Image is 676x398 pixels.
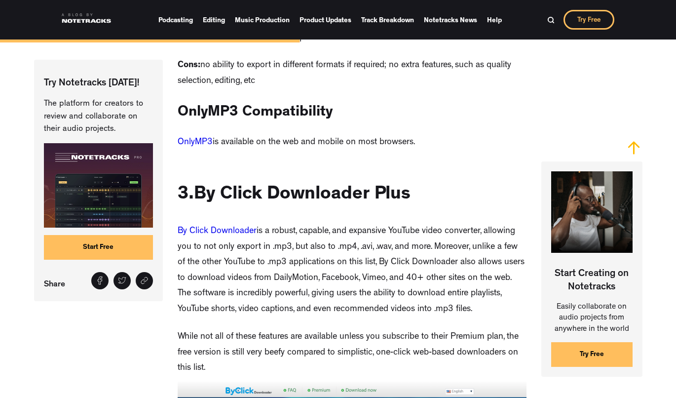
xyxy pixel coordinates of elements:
[178,184,411,207] h2: 3.
[541,260,642,294] p: Start Creating on Notetracks
[44,98,153,136] p: The platform for creators to review and collaborate on their audio projects.
[178,58,526,89] p: no ability to export in different formats if required; no extra features, such as quality selecti...
[203,13,225,27] a: Editing
[194,186,411,204] strong: By Click Downloader Plus
[44,277,70,291] p: Share
[44,235,153,260] a: Start Free
[563,10,614,30] a: Try Free
[551,342,633,367] a: Try Free
[91,272,109,289] a: Share on Facebook
[178,135,415,151] p: is available on the web and mobile on most browsers.
[113,272,131,289] a: Tweet
[158,13,193,27] a: Podcasting
[361,13,414,27] a: Track Breakdown
[178,104,333,123] h3: OnlyMP3 Compatibility
[541,302,642,335] p: Easily collaborate on audio projects from anywhere in the world
[178,61,200,70] strong: Cons:
[300,13,351,27] a: Product Updates
[140,277,149,285] img: Share link icon
[547,16,555,24] img: Search Bar
[235,13,290,27] a: Music Production
[424,13,477,27] a: Notetracks News
[44,77,153,90] p: Try Notetracks [DATE]!
[178,330,526,377] p: While not all of these features are available unless you subscribe to their Premium plan, the fre...
[178,227,257,236] a: By Click Downloader
[178,224,526,318] p: is a robust, capable, and expansive YouTube video converter, allowing you to not only export in ....
[178,138,213,147] a: OnlyMP3
[487,13,502,27] a: Help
